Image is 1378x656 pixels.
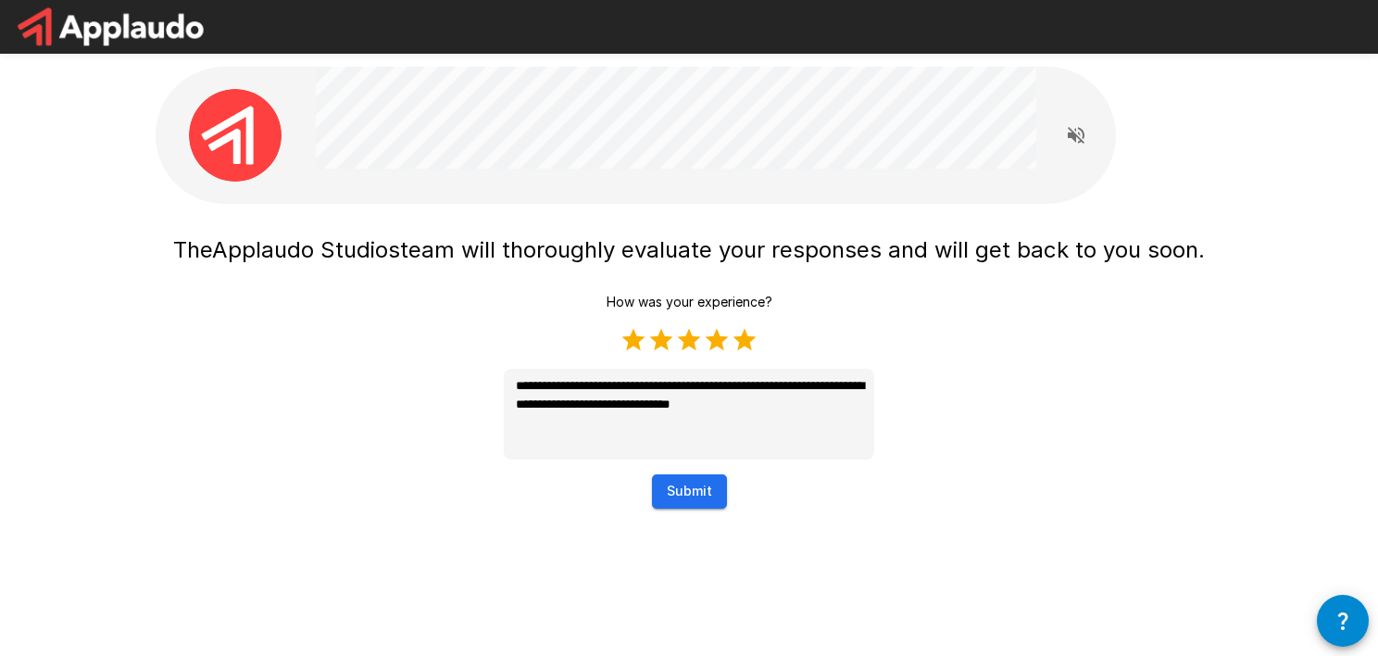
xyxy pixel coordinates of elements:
span: The [173,236,212,263]
p: How was your experience? [607,293,772,311]
button: Read questions aloud [1058,117,1095,154]
span: Applaudo Studios [212,236,400,263]
img: applaudo_avatar.png [189,89,282,182]
button: Submit [652,474,727,509]
span: team will thoroughly evaluate your responses and will get back to you soon. [400,236,1205,263]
